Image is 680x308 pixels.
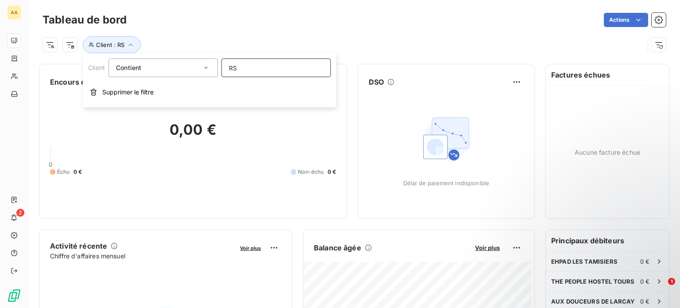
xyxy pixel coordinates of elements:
span: Supprimer le filtre [102,88,154,97]
span: 2 [16,209,24,217]
span: 0 € [73,168,82,176]
button: Actions [604,13,648,27]
iframe: Intercom live chat [650,278,671,299]
input: placeholder [221,58,331,77]
h3: Tableau de bord [42,12,127,28]
span: Échu [57,168,70,176]
button: Client : RS [83,36,141,53]
span: Aucune facture échue [575,148,640,157]
h6: Balance âgée [314,242,361,253]
span: Voir plus [475,244,500,251]
span: AUX DOUCEURS DE LARCAY [551,298,635,305]
span: Non-échu [298,168,324,176]
span: Contient [116,64,141,71]
h6: Factures échues [546,64,669,86]
span: 0 [49,161,52,168]
span: Chiffre d'affaires mensuel [50,251,234,261]
img: Logo LeanPay [7,289,21,303]
h6: Encours client [50,77,100,87]
span: 1 [668,278,675,285]
span: 0 € [640,298,649,305]
span: Client [88,64,105,71]
button: Supprimer le filtre [83,82,336,102]
span: Délai de paiement indisponible [403,179,490,187]
span: Voir plus [240,245,261,251]
h6: DSO [369,77,384,87]
h2: 0,00 € [50,121,336,148]
button: Voir plus [237,244,263,252]
div: AA [7,5,21,19]
span: 0 € [328,168,336,176]
h6: Activité récente [50,241,107,251]
iframe: Intercom notifications message [503,222,680,284]
img: Empty state [418,110,475,167]
button: Voir plus [472,244,502,252]
span: Client : RS [96,41,124,48]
